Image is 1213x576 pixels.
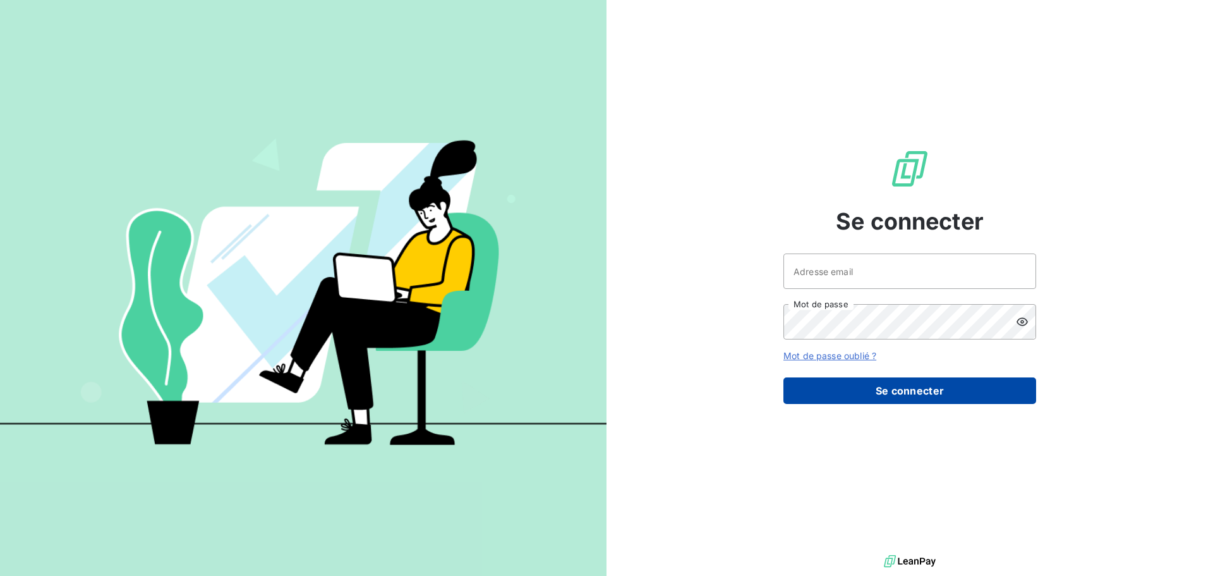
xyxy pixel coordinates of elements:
[783,350,876,361] a: Mot de passe oublié ?
[836,204,984,238] span: Se connecter
[783,377,1036,404] button: Se connecter
[884,552,936,571] img: logo
[890,149,930,189] img: Logo LeanPay
[783,254,1036,289] input: placeholder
